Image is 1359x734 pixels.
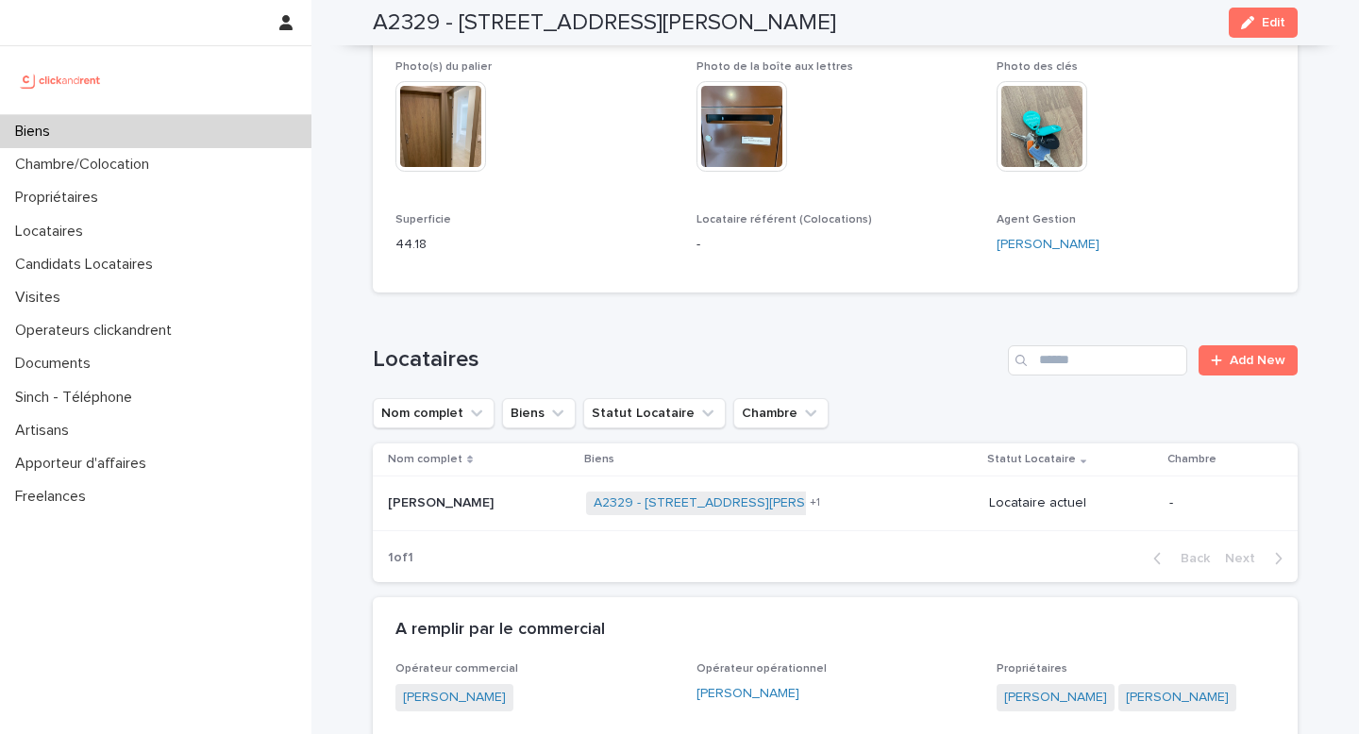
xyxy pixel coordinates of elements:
[733,398,829,428] button: Chambre
[594,495,872,511] a: A2329 - [STREET_ADDRESS][PERSON_NAME]
[1199,345,1298,375] a: Add New
[395,61,492,73] span: Photo(s) du palier
[8,156,164,174] p: Chambre/Colocation
[8,123,65,141] p: Biens
[8,289,75,307] p: Visites
[696,663,827,675] span: Opérateur opérationnel
[373,535,428,581] p: 1 of 1
[8,355,106,373] p: Documents
[373,476,1298,531] tr: [PERSON_NAME][PERSON_NAME] A2329 - [STREET_ADDRESS][PERSON_NAME] +1Locataire actuel-
[989,495,1154,511] p: Locataire actuel
[373,9,836,37] h2: A2329 - [STREET_ADDRESS][PERSON_NAME]
[388,492,497,511] p: [PERSON_NAME]
[8,256,168,274] p: Candidats Locataires
[15,61,107,99] img: UCB0brd3T0yccxBKYDjQ
[997,61,1078,73] span: Photo des clés
[1225,552,1267,565] span: Next
[583,398,726,428] button: Statut Locataire
[1230,354,1285,367] span: Add New
[810,497,820,509] span: + 1
[696,235,975,255] p: -
[997,214,1076,225] span: Agent Gestion
[1126,688,1229,708] a: [PERSON_NAME]
[373,398,495,428] button: Nom complet
[987,449,1076,470] p: Statut Locataire
[997,235,1099,255] a: [PERSON_NAME]
[1169,495,1267,511] p: -
[8,455,161,473] p: Apporteur d'affaires
[8,189,113,207] p: Propriétaires
[388,449,462,470] p: Nom complet
[395,663,518,675] span: Opérateur commercial
[1217,550,1298,567] button: Next
[584,449,614,470] p: Biens
[997,663,1067,675] span: Propriétaires
[1167,449,1216,470] p: Chambre
[1008,345,1187,375] input: Search
[1169,552,1210,565] span: Back
[8,422,84,440] p: Artisans
[8,322,187,340] p: Operateurs clickandrent
[696,684,799,704] a: [PERSON_NAME]
[1229,8,1298,38] button: Edit
[1138,550,1217,567] button: Back
[696,61,853,73] span: Photo de la boîte aux lettres
[395,620,605,641] h2: A remplir par le commercial
[395,214,451,225] span: Superficie
[403,688,506,708] a: [PERSON_NAME]
[8,223,98,241] p: Locataires
[696,214,872,225] span: Locataire référent (Colocations)
[395,235,674,255] p: 44.18
[502,398,576,428] button: Biens
[373,346,1000,374] h1: Locataires
[1004,688,1107,708] a: [PERSON_NAME]
[8,389,147,407] p: Sinch - Téléphone
[8,488,101,506] p: Freelances
[1262,16,1285,29] span: Edit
